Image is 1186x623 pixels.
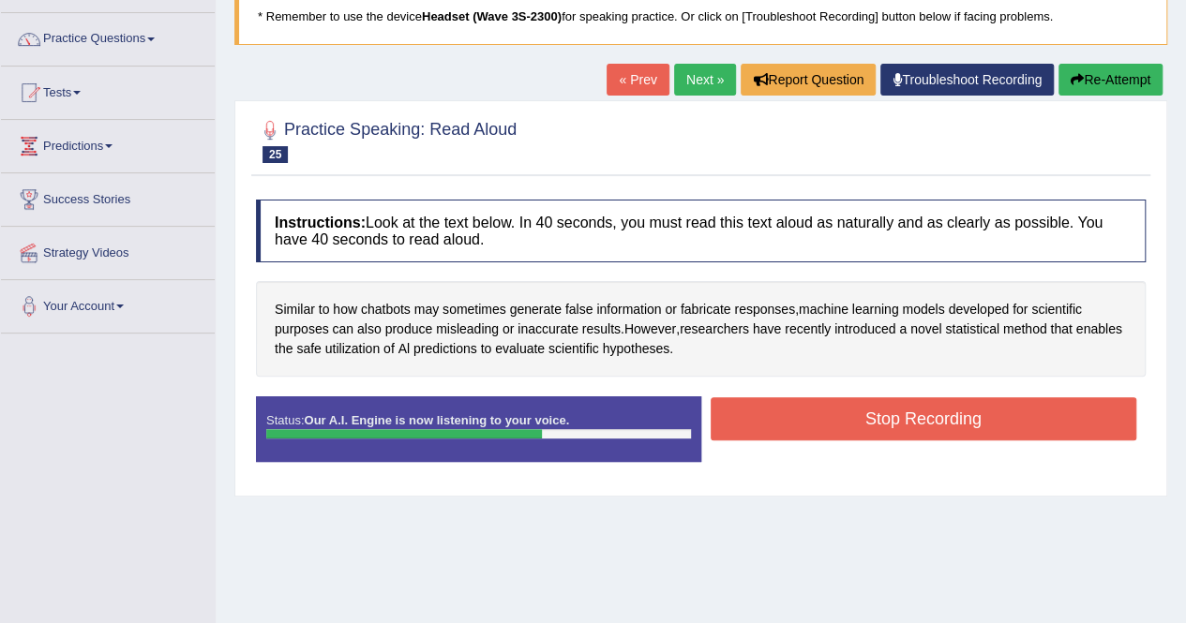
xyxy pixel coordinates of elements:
span: Click to see word definition [510,300,562,319]
b: Headset (Wave 3S-2300) [422,9,562,23]
span: Click to see word definition [1013,300,1028,319]
span: Click to see word definition [413,339,477,359]
span: Click to see word definition [414,300,439,319]
span: Click to see word definition [565,300,593,319]
span: Click to see word definition [436,319,499,339]
span: Click to see word definition [799,300,848,319]
span: Click to see word definition [518,319,578,339]
a: Predictions [1,120,215,167]
span: Click to see word definition [1050,319,1072,339]
button: Report Question [741,64,876,96]
span: Click to see word definition [681,300,731,319]
h2: Practice Speaking: Read Aloud [256,116,517,163]
span: Click to see word definition [548,339,599,359]
span: Click to see word definition [398,339,410,359]
h4: Look at the text below. In 40 seconds, you must read this text aloud as naturally and as clearly ... [256,200,1146,262]
a: Troubleshoot Recording [880,64,1054,96]
span: Click to see word definition [275,339,293,359]
span: Click to see word definition [734,300,795,319]
strong: Our A.I. Engine is now listening to your voice. [304,413,569,427]
a: Strategy Videos [1,227,215,274]
span: Click to see word definition [332,319,353,339]
span: Click to see word definition [1031,300,1082,319]
span: Click to see word definition [333,300,357,319]
span: Click to see word definition [753,319,781,339]
b: Instructions: [275,215,366,230]
span: Click to see word definition [1076,319,1122,339]
span: Click to see word definition [275,319,329,339]
div: Status: [256,396,701,462]
span: Click to see word definition [325,339,380,359]
span: Click to see word definition [910,319,941,339]
button: Re-Attempt [1058,64,1163,96]
span: Click to see word definition [624,319,676,339]
span: Click to see word definition [361,300,411,319]
span: Click to see word definition [945,319,999,339]
span: Click to see word definition [385,319,433,339]
a: « Prev [607,64,668,96]
span: Click to see word definition [948,300,1009,319]
span: Click to see word definition [785,319,831,339]
a: Tests [1,67,215,113]
span: Click to see word definition [899,319,907,339]
span: Click to see word definition [481,339,492,359]
a: Practice Questions [1,13,215,60]
span: Click to see word definition [665,300,676,319]
span: Click to see word definition [495,339,545,359]
a: Success Stories [1,173,215,220]
span: Click to see word definition [902,300,944,319]
span: Click to see word definition [596,300,661,319]
span: Click to see word definition [319,300,330,319]
span: Click to see word definition [834,319,895,339]
span: Click to see word definition [383,339,395,359]
span: 25 [263,146,288,163]
a: Your Account [1,280,215,327]
span: Click to see word definition [443,300,506,319]
button: Stop Recording [711,397,1137,440]
span: Click to see word definition [852,300,899,319]
span: Click to see word definition [1003,319,1047,339]
span: Click to see word definition [680,319,749,339]
span: Click to see word definition [602,339,669,359]
span: Click to see word definition [357,319,382,339]
span: Click to see word definition [503,319,514,339]
span: Click to see word definition [275,300,315,319]
a: Next » [674,64,736,96]
div: , . , . [256,281,1146,377]
span: Click to see word definition [582,319,621,339]
span: Click to see word definition [296,339,321,359]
